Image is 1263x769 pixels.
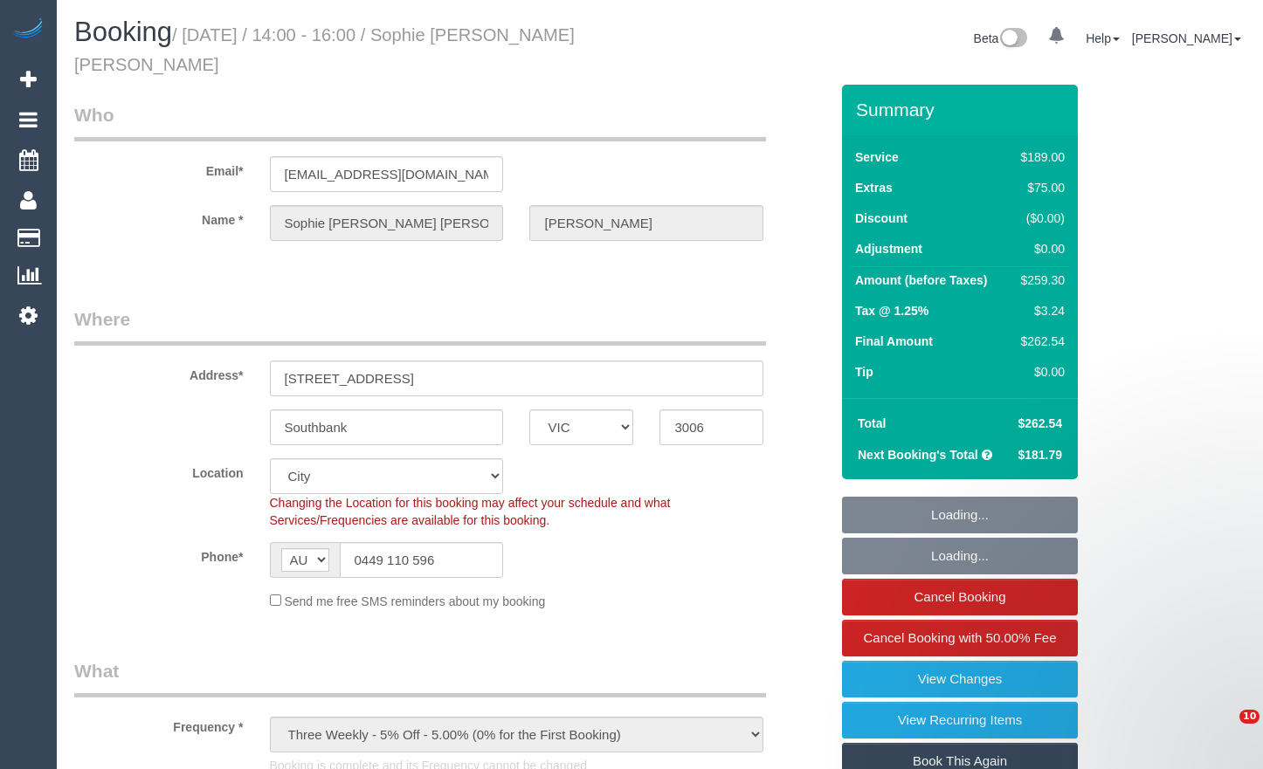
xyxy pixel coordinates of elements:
[842,579,1078,615] a: Cancel Booking
[61,360,257,384] label: Address*
[340,542,504,578] input: Phone*
[855,209,908,227] label: Discount
[858,448,978,462] strong: Next Booking's Total
[61,542,257,566] label: Phone*
[74,102,766,141] legend: Who
[1018,416,1062,430] span: $262.54
[61,712,257,736] label: Frequency *
[10,17,45,42] img: Automaid Logo
[855,271,987,289] label: Amount (before Taxes)
[864,630,1057,645] span: Cancel Booking with 50.00% Fee
[1018,448,1062,462] span: $181.79
[1132,31,1241,45] a: [PERSON_NAME]
[842,620,1078,656] a: Cancel Booking with 50.00% Fee
[74,658,766,697] legend: What
[270,409,504,445] input: Suburb*
[855,179,893,196] label: Extras
[1014,148,1065,166] div: $189.00
[1014,209,1065,227] div: ($0.00)
[74,25,575,74] small: / [DATE] / 14:00 - 16:00 / Sophie [PERSON_NAME] [PERSON_NAME]
[855,240,922,257] label: Adjustment
[270,205,504,241] input: First Name*
[855,333,933,350] label: Final Amount
[1014,333,1065,350] div: $262.54
[855,302,928,319] label: Tax @ 1.25%
[1014,302,1065,319] div: $3.24
[270,496,671,527] span: Changing the Location for this booking may affect your schedule and what Services/Frequencies are...
[1014,240,1065,257] div: $0.00
[1239,710,1260,724] span: 10
[61,205,257,229] label: Name *
[914,600,1263,722] iframe: Intercom notifications message
[858,416,886,430] strong: Total
[1086,31,1120,45] a: Help
[1014,363,1065,381] div: $0.00
[61,156,257,180] label: Email*
[974,31,1028,45] a: Beta
[842,702,1078,738] a: View Recurring Items
[1014,179,1065,196] div: $75.00
[1204,710,1246,752] iframe: Intercom live chat
[856,100,1069,120] h3: Summary
[74,17,172,47] span: Booking
[270,156,504,192] input: Email*
[284,594,545,608] span: Send me free SMS reminders about my booking
[659,409,763,445] input: Post Code*
[842,661,1078,697] a: View Changes
[529,205,763,241] input: Last Name*
[61,458,257,482] label: Location
[1014,271,1065,289] div: $259.30
[855,148,899,166] label: Service
[74,306,766,346] legend: Where
[855,363,873,381] label: Tip
[998,28,1027,51] img: New interface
